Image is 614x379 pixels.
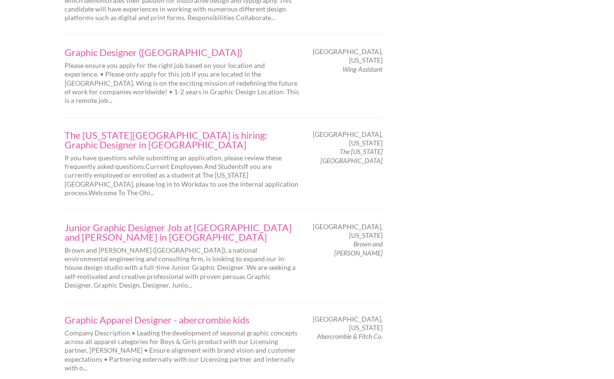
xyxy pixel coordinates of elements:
[65,130,299,149] a: The [US_STATE][GEOGRAPHIC_DATA] is hiring: Graphic Designer in [GEOGRAPHIC_DATA]
[320,147,383,164] em: The [US_STATE][GEOGRAPHIC_DATA]
[317,332,383,340] em: Abercrombie & Fitch Co.
[65,61,299,105] p: Please ensure you apply for the right job based on your location and experience. • Please only ap...
[313,315,383,332] span: [GEOGRAPHIC_DATA], [US_STATE]
[313,47,383,65] span: [GEOGRAPHIC_DATA], [US_STATE]
[65,315,299,324] a: Graphic Apparel Designer - abercrombie kids
[65,47,299,57] a: Graphic Designer ([GEOGRAPHIC_DATA])
[65,154,299,197] p: If you have questions while submitting an application, please review these frequently asked quest...
[313,130,383,147] span: [GEOGRAPHIC_DATA], [US_STATE]
[65,246,299,290] p: Brown and [PERSON_NAME] ([GEOGRAPHIC_DATA]), a national environmental engineering and consulting ...
[342,65,383,73] em: Wing Assistant
[334,240,383,256] em: Brown and [PERSON_NAME]
[313,223,383,240] span: [GEOGRAPHIC_DATA], [US_STATE]
[65,223,299,242] a: Junior Graphic Designer Job at [GEOGRAPHIC_DATA] and [PERSON_NAME] in [GEOGRAPHIC_DATA]
[65,329,299,372] p: Company Description • Leading the development of seasonal graphic concepts across all apparel cat...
